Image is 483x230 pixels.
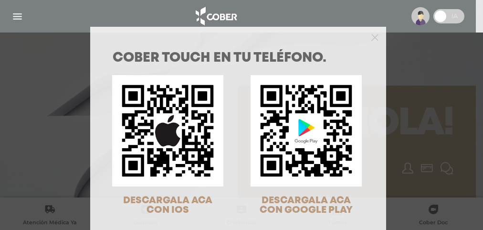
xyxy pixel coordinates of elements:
span: DESCARGALA ACA CON IOS [123,196,212,215]
img: qr-code [112,75,223,186]
span: DESCARGALA ACA CON GOOGLE PLAY [260,196,353,215]
h1: COBER TOUCH en tu teléfono. [113,52,364,65]
img: qr-code [251,75,362,186]
button: Close [371,33,378,41]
